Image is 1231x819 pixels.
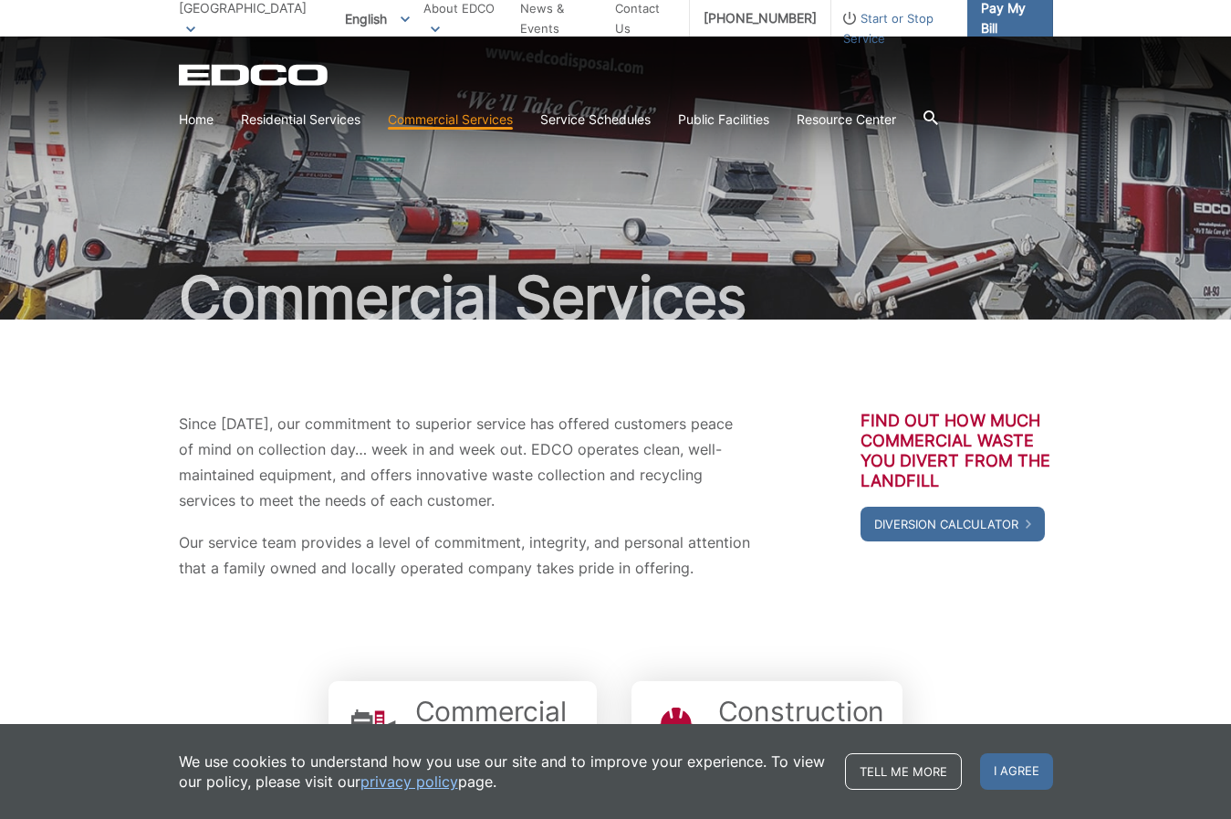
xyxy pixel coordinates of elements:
[415,695,579,761] a: Commercial Services
[179,64,330,86] a: EDCD logo. Return to the homepage.
[179,110,214,130] a: Home
[179,751,827,792] p: We use cookies to understand how you use our site and to improve your experience. To view our pol...
[179,530,750,581] p: Our service team provides a level of commitment, integrity, and personal attention that a family ...
[360,772,458,792] a: privacy policy
[861,507,1045,541] a: Diversion Calculator
[540,110,651,130] a: Service Schedules
[179,268,1053,327] h1: Commercial Services
[718,695,885,761] a: Construction & Demolition
[797,110,896,130] a: Resource Center
[388,110,513,130] a: Commercial Services
[179,411,750,513] p: Since [DATE], our commitment to superior service has offered customers peace of mind on collectio...
[980,753,1053,790] span: I agree
[861,411,1053,491] h3: Find out how much commercial waste you divert from the landfill
[331,4,423,34] span: English
[678,110,769,130] a: Public Facilities
[845,753,962,790] a: Tell me more
[241,110,360,130] a: Residential Services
